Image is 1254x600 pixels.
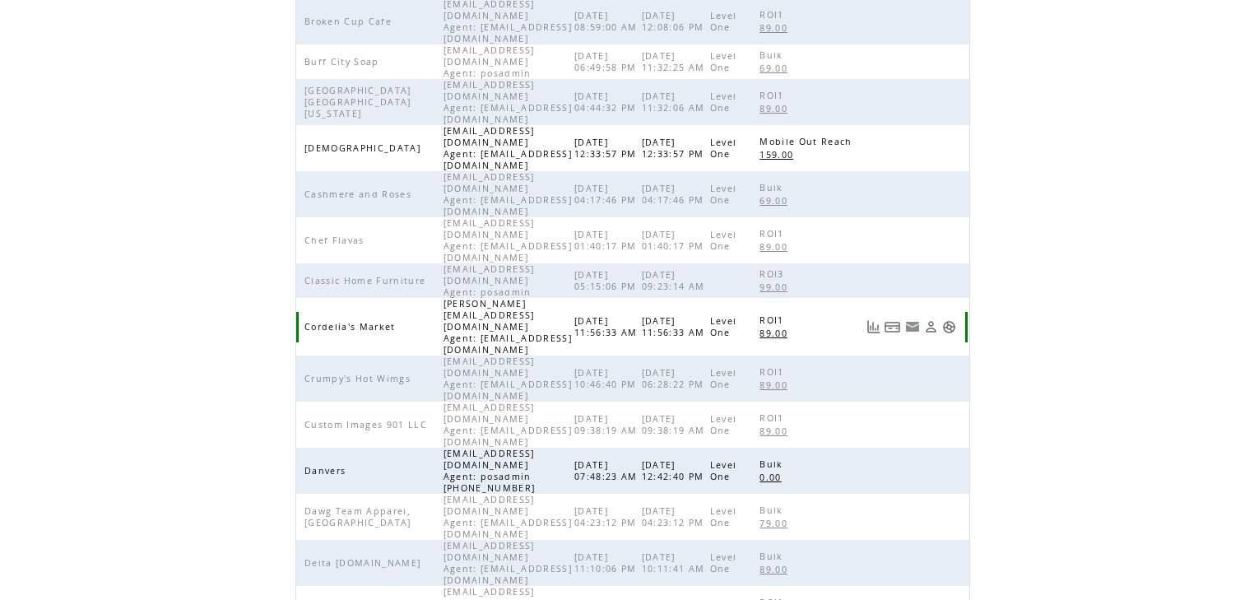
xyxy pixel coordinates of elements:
a: 0.00 [759,470,789,484]
span: [DATE] 06:49:58 PM [574,50,641,73]
span: Custom Images 901 LLC [304,419,431,430]
span: Bulk [759,505,787,516]
span: Level One [710,10,737,33]
a: 79.00 [759,516,796,530]
span: Danvers [304,465,350,477]
span: [EMAIL_ADDRESS][DOMAIN_NAME] Agent: [EMAIL_ADDRESS][DOMAIN_NAME] [444,540,572,586]
span: 89.00 [759,426,792,437]
span: [DATE] 11:10:06 PM [574,551,641,574]
span: Mobile Out Reach [759,136,856,147]
a: 89.00 [759,424,796,438]
span: 69.00 [759,63,792,74]
span: Level One [710,137,737,160]
span: 89.00 [759,564,792,575]
span: ROI1 [759,412,787,424]
span: [DATE] 04:23:12 PM [574,505,641,528]
span: Level One [710,315,737,338]
a: 89.00 [759,326,796,340]
span: ROI3 [759,268,787,280]
span: Bulk [759,182,787,193]
span: [DATE] 11:32:06 AM [642,91,709,114]
a: 89.00 [759,21,796,35]
a: 89.00 [759,240,796,253]
a: View Profile [924,320,938,334]
span: 89.00 [759,241,792,253]
span: Level One [710,505,737,528]
span: 89.00 [759,103,792,114]
span: [EMAIL_ADDRESS][DOMAIN_NAME] Agent: [EMAIL_ADDRESS][DOMAIN_NAME] [444,356,572,402]
span: [DATE] 12:33:57 PM [642,137,708,160]
span: 89.00 [759,379,792,391]
span: Level One [710,183,737,206]
span: [DATE] 11:56:33 AM [574,315,642,338]
span: Crumpy's Hot Wimgs [304,373,415,384]
a: View Usage [866,320,880,334]
span: 89.00 [759,328,792,339]
span: ROI1 [759,9,787,21]
span: [DATE] 08:59:00 AM [574,10,642,33]
span: Classic Home Furniture [304,275,430,286]
span: [DATE] 04:17:46 PM [574,183,641,206]
a: Resend welcome email to this user [905,319,920,334]
span: [EMAIL_ADDRESS][DOMAIN_NAME] Agent: [EMAIL_ADDRESS][DOMAIN_NAME] [444,125,572,171]
span: Level One [710,551,737,574]
span: 79.00 [759,518,792,529]
span: Cordelia's Market [304,321,400,333]
a: 99.00 [759,280,796,294]
span: [GEOGRAPHIC_DATA] [GEOGRAPHIC_DATA] [US_STATE] [304,85,411,119]
span: [DATE] 10:46:40 PM [574,367,641,390]
span: Broken Cup Cafe [304,16,396,27]
span: [DATE] 01:40:17 PM [574,229,641,252]
span: Bulk [759,551,787,562]
span: Chef Flavas [304,235,369,246]
span: [DATE] 06:28:22 PM [642,367,708,390]
span: Level One [710,91,737,114]
span: Bulk [759,458,787,470]
span: [DATE] 12:42:40 PM [642,459,708,482]
span: Level One [710,229,737,252]
span: Level One [710,367,737,390]
a: 89.00 [759,562,796,576]
span: ROI1 [759,90,787,101]
span: 0.00 [759,472,785,483]
span: [DATE] 09:38:19 AM [574,413,642,436]
span: [DATE] 04:44:32 PM [574,91,641,114]
span: [DATE] 09:23:14 AM [642,269,709,292]
span: Buff City Soap [304,56,383,67]
a: 89.00 [759,378,796,392]
span: [DATE] 10:11:41 AM [642,551,709,574]
span: [DATE] 07:48:23 AM [574,459,642,482]
span: Bulk [759,49,787,61]
span: [EMAIL_ADDRESS][DOMAIN_NAME] Agent: posadmin [444,44,536,79]
a: 69.00 [759,193,796,207]
span: Delta [DOMAIN_NAME] [304,557,425,569]
span: [EMAIL_ADDRESS][DOMAIN_NAME] Agent: [EMAIL_ADDRESS][DOMAIN_NAME] [444,171,572,217]
span: [DATE] 01:40:17 PM [642,229,708,252]
span: 69.00 [759,195,792,207]
a: Support [942,320,956,334]
a: 159.00 [759,147,801,161]
span: [EMAIL_ADDRESS][DOMAIN_NAME] Agent: [EMAIL_ADDRESS][DOMAIN_NAME] [444,402,572,448]
span: Level One [710,413,737,436]
span: ROI1 [759,366,787,378]
span: 99.00 [759,281,792,293]
span: Dawg Team Apparel,[GEOGRAPHIC_DATA] [304,505,416,528]
span: [EMAIL_ADDRESS][DOMAIN_NAME] Agent: [EMAIL_ADDRESS][DOMAIN_NAME] [444,79,572,125]
span: [EMAIL_ADDRESS][DOMAIN_NAME] Agent: [EMAIL_ADDRESS][DOMAIN_NAME] [444,217,572,263]
span: [DATE] 12:08:06 PM [642,10,708,33]
span: [DATE] 05:15:06 PM [574,269,641,292]
a: View Bills [885,320,901,334]
span: [PERSON_NAME][EMAIL_ADDRESS][DOMAIN_NAME] Agent: [EMAIL_ADDRESS][DOMAIN_NAME] [444,298,572,356]
span: [DATE] 11:32:25 AM [642,50,709,73]
span: 89.00 [759,22,792,34]
span: ROI1 [759,314,787,326]
span: [DATE] 11:56:33 AM [642,315,709,338]
span: [DATE] 09:38:19 AM [642,413,709,436]
span: [EMAIL_ADDRESS][DOMAIN_NAME] Agent: [EMAIL_ADDRESS][DOMAIN_NAME] [444,494,572,540]
span: Level One [710,459,737,482]
span: [DATE] 04:23:12 PM [642,505,708,528]
a: 69.00 [759,61,796,75]
a: 89.00 [759,101,796,115]
span: [DEMOGRAPHIC_DATA] [304,142,425,154]
span: 159.00 [759,149,797,160]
